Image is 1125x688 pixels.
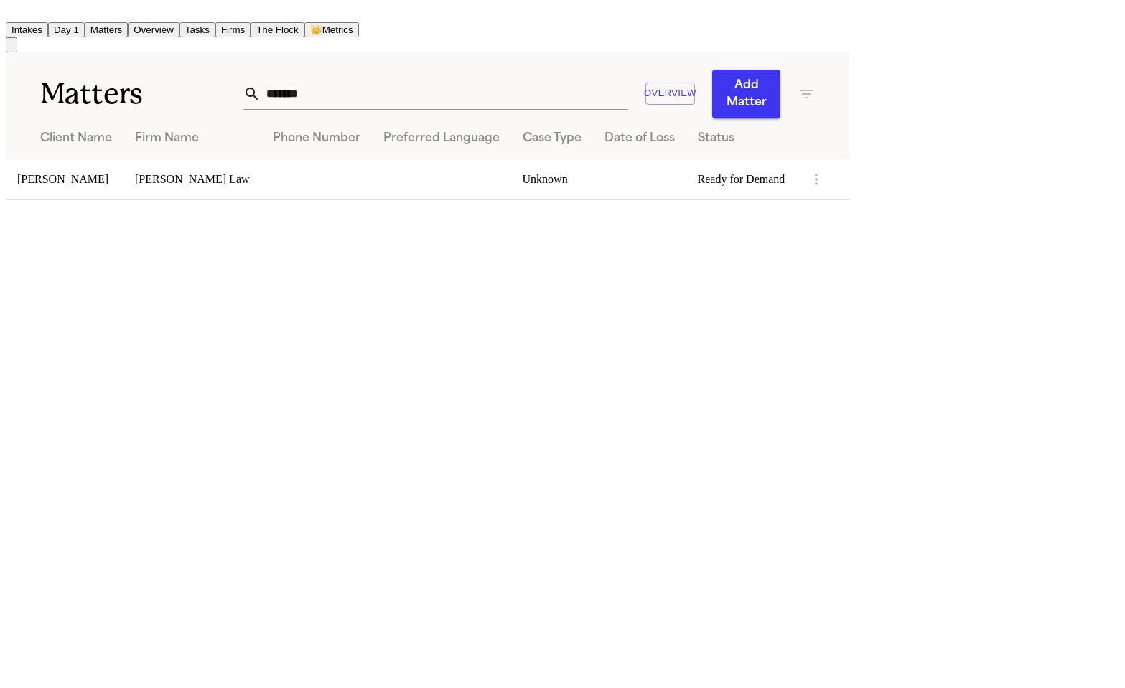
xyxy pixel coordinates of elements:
h1: Matters [40,76,243,112]
span: Metrics [322,24,353,35]
img: Finch Logo [6,6,23,19]
a: Matters [85,23,128,35]
button: The Flock [251,22,304,37]
td: Unknown [511,159,593,199]
a: Tasks [179,23,215,35]
div: Status [698,130,785,147]
div: Preferred Language [383,130,500,147]
div: Client Name [40,130,112,147]
button: Add Matter [712,70,780,118]
td: [PERSON_NAME] Law [123,159,261,199]
div: Phone Number [273,130,360,147]
button: Matters [85,22,128,37]
div: Date of Loss [604,130,675,147]
div: Case Type [523,130,582,147]
button: Overview [645,83,695,105]
button: Day 1 [48,22,85,37]
div: Firm Name [135,130,250,147]
td: [PERSON_NAME] [6,159,123,199]
span: crown [310,24,322,35]
td: Ready for Demand [686,159,797,199]
a: Day 1 [48,23,85,35]
a: crownMetrics [304,23,359,35]
button: Tasks [179,22,215,37]
button: crownMetrics [304,22,359,37]
a: Home [6,9,23,22]
button: Overview [128,22,179,37]
a: Intakes [6,23,48,35]
button: Intakes [6,22,48,37]
a: Firms [215,23,251,35]
a: Overview [128,23,179,35]
button: Firms [215,22,251,37]
a: The Flock [251,23,304,35]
